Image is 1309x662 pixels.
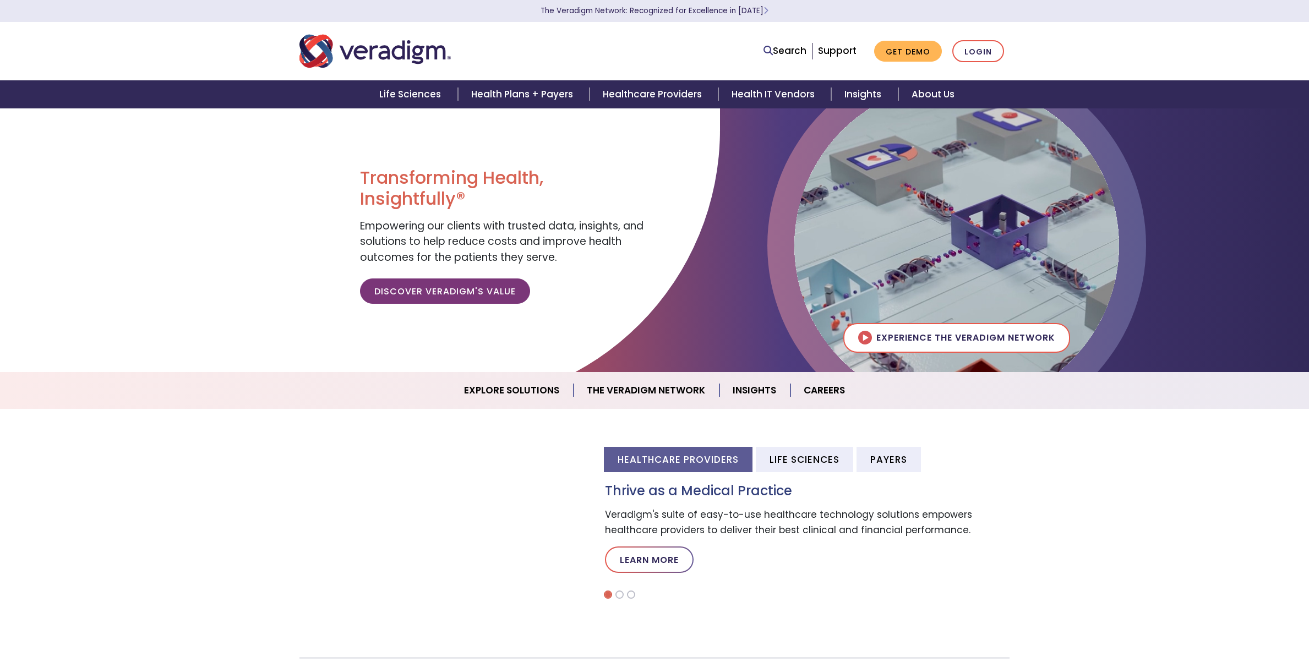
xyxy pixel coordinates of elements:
[360,278,530,304] a: Discover Veradigm's Value
[763,43,806,58] a: Search
[952,40,1004,63] a: Login
[605,507,1010,537] p: Veradigm's suite of easy-to-use healthcare technology solutions empowers healthcare providers to ...
[299,33,451,69] img: Veradigm logo
[605,483,1010,499] h3: Thrive as a Medical Practice
[360,167,646,210] h1: Transforming Health, Insightfully®
[360,218,643,265] span: Empowering our clients with trusted data, insights, and solutions to help reduce costs and improv...
[458,80,590,108] a: Health Plans + Payers
[590,80,718,108] a: Healthcare Providers
[718,80,831,108] a: Health IT Vendors
[605,546,694,573] a: Learn More
[790,376,858,404] a: Careers
[831,80,898,108] a: Insights
[857,447,921,472] li: Payers
[574,376,719,404] a: The Veradigm Network
[451,376,574,404] a: Explore Solutions
[763,6,768,16] span: Learn More
[719,376,790,404] a: Insights
[541,6,768,16] a: The Veradigm Network: Recognized for Excellence in [DATE]Learn More
[818,44,857,57] a: Support
[366,80,457,108] a: Life Sciences
[898,80,968,108] a: About Us
[874,41,942,62] a: Get Demo
[604,447,752,472] li: Healthcare Providers
[756,447,853,472] li: Life Sciences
